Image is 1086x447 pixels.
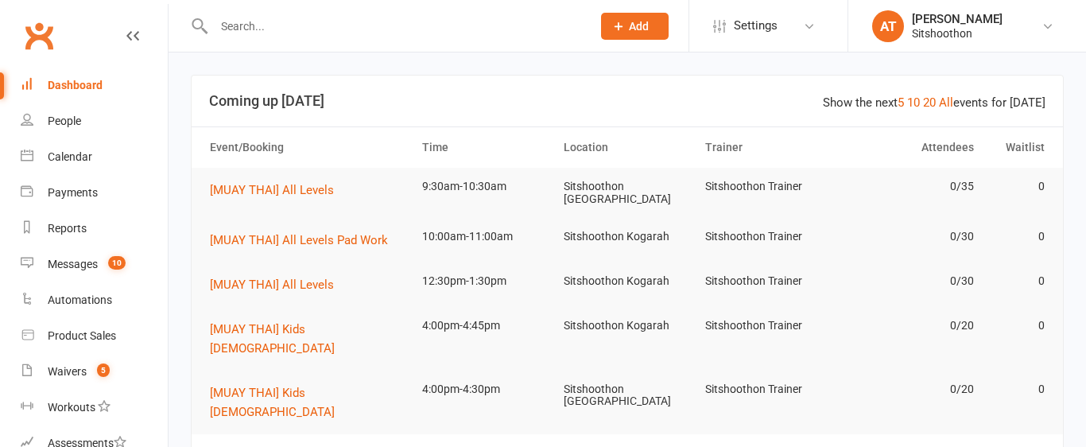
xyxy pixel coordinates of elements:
a: Workouts [21,390,168,426]
td: 9:30am-10:30am [415,168,557,205]
td: Sitshoothon Kogarah [557,218,698,255]
td: Sitshoothon Trainer [698,371,840,408]
a: Reports [21,211,168,247]
div: Payments [48,186,98,199]
span: [MUAY THAI] All Levels [210,278,334,292]
td: 10:00am-11:00am [415,218,557,255]
a: Messages 10 [21,247,168,282]
div: Show the next events for [DATE] [823,93,1045,112]
a: Payments [21,175,168,211]
td: 0/20 [840,371,981,408]
td: 0/20 [840,307,981,344]
button: [MUAY THAI] Kids [DEMOGRAPHIC_DATA] [210,383,408,422]
td: 0 [981,262,1052,300]
div: Automations [48,293,112,306]
td: 0 [981,371,1052,408]
th: Location [557,127,698,168]
a: Clubworx [19,16,59,56]
td: 4:00pm-4:30pm [415,371,557,408]
div: People [48,115,81,127]
td: Sitshoothon [GEOGRAPHIC_DATA] [557,168,698,218]
a: Waivers 5 [21,354,168,390]
th: Event/Booking [203,127,415,168]
span: 5 [97,363,110,377]
td: Sitshoothon Kogarah [557,307,698,344]
td: Sitshoothon Trainer [698,262,840,300]
button: [MUAY THAI] Kids [DEMOGRAPHIC_DATA] [210,320,408,358]
div: Dashboard [48,79,103,91]
th: Attendees [840,127,981,168]
div: Calendar [48,150,92,163]
td: Sitshoothon Trainer [698,307,840,344]
h3: Coming up [DATE] [209,93,1045,109]
a: People [21,103,168,139]
td: 0/35 [840,168,981,205]
td: Sitshoothon Trainer [698,168,840,205]
td: Sitshoothon [GEOGRAPHIC_DATA] [557,371,698,421]
td: 0 [981,168,1052,205]
a: Product Sales [21,318,168,354]
div: Sitshoothon [912,26,1003,41]
td: Sitshoothon Kogarah [557,262,698,300]
span: Add [629,20,649,33]
a: 20 [923,95,936,110]
div: Waivers [48,365,87,378]
button: [MUAY THAI] All Levels [210,181,345,200]
span: [MUAY THAI] All Levels Pad Work [210,233,388,247]
th: Time [415,127,557,168]
div: Messages [48,258,98,270]
a: 5 [898,95,904,110]
td: Sitshoothon Trainer [698,218,840,255]
a: Dashboard [21,68,168,103]
span: Settings [734,8,778,44]
div: Workouts [48,401,95,414]
div: Reports [48,222,87,235]
td: 4:00pm-4:45pm [415,307,557,344]
div: Product Sales [48,329,116,342]
th: Waitlist [981,127,1052,168]
td: 0 [981,307,1052,344]
button: [MUAY THAI] All Levels Pad Work [210,231,399,250]
td: 12:30pm-1:30pm [415,262,557,300]
span: [MUAY THAI] All Levels [210,183,334,197]
td: 0 [981,218,1052,255]
a: All [939,95,953,110]
span: [MUAY THAI] Kids [DEMOGRAPHIC_DATA] [210,322,335,356]
td: 0/30 [840,262,981,300]
button: [MUAY THAI] All Levels [210,275,345,294]
td: 0/30 [840,218,981,255]
a: 10 [907,95,920,110]
div: [PERSON_NAME] [912,12,1003,26]
button: Add [601,13,669,40]
input: Search... [209,15,580,37]
a: Calendar [21,139,168,175]
a: Automations [21,282,168,318]
th: Trainer [698,127,840,168]
div: AT [872,10,904,42]
span: 10 [108,256,126,270]
span: [MUAY THAI] Kids [DEMOGRAPHIC_DATA] [210,386,335,419]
